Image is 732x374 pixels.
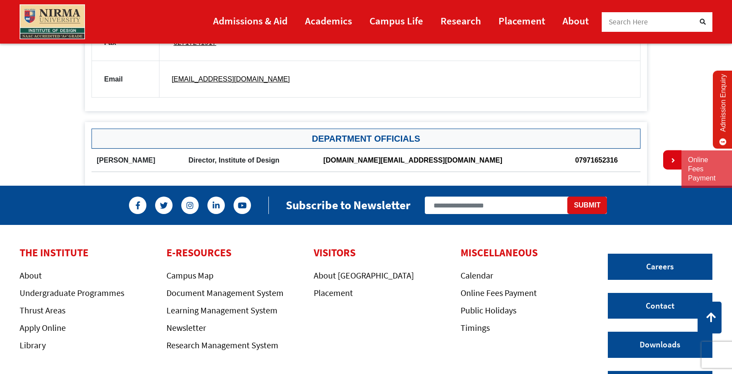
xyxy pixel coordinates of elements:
a: Research [441,11,481,31]
a: Careers [608,254,712,280]
a: Learning Management System [166,305,278,316]
a: Calendar [461,270,493,281]
a: Thrust Areas [20,305,65,316]
img: main_logo [20,4,85,39]
a: Online Fees Payment [688,156,725,183]
a: Timings [461,322,490,333]
a: [EMAIL_ADDRESS][DOMAIN_NAME] [172,75,290,83]
a: Library [20,340,46,350]
strong: Fax [104,39,116,46]
a: Newsletter [166,322,206,333]
a: [DOMAIN_NAME][EMAIL_ADDRESS][DOMAIN_NAME] [323,156,502,164]
a: Public Holidays [461,305,516,316]
strong: Email [104,75,123,83]
a: About [GEOGRAPHIC_DATA] [314,270,414,281]
button: Submit [567,197,607,214]
a: 07971652316 [575,156,618,164]
a: Campus Map [166,270,213,281]
a: About [20,270,42,281]
a: Apply Online [20,322,66,333]
a: Campus Life [369,11,423,31]
a: About [563,11,589,31]
a: Research Management System [166,340,278,350]
span: Search Here [609,17,648,27]
a: Admissions & Aid [213,11,288,31]
a: Document Management System [166,287,284,298]
h2: Subscribe to Newsletter [286,198,410,212]
a: Academics [305,11,352,31]
a: Downloads [608,332,712,358]
a: 02717241917 [173,39,216,46]
a: Undergraduate Programmes [20,287,124,298]
a: Contact [608,293,712,319]
th: Director, Institute of Design [183,149,318,172]
a: Online Fees Payment [461,287,537,298]
h3: Department Officials [91,129,640,149]
a: Placement [498,11,545,31]
th: [PERSON_NAME] [91,149,183,172]
a: Placement [314,287,353,298]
